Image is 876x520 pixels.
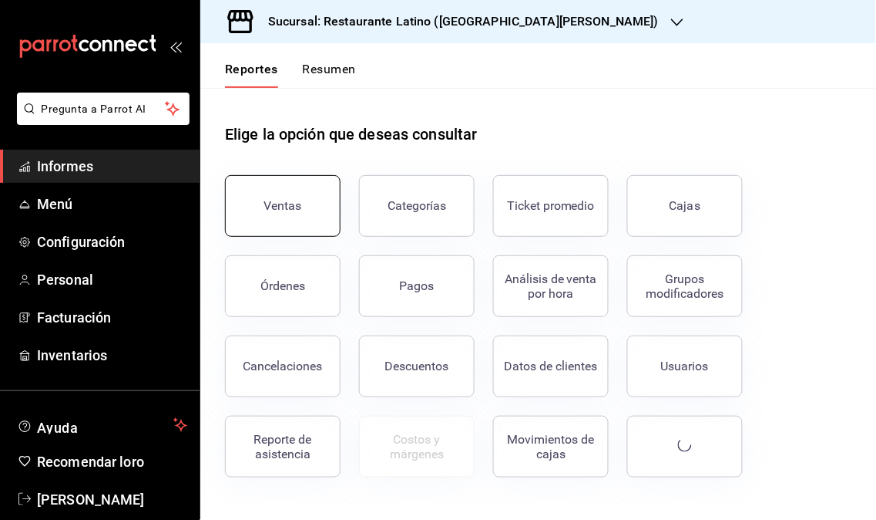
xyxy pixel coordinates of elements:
[493,255,609,317] button: Análisis de venta por hora
[661,359,709,373] div: Usuarios
[637,272,733,301] div: Grupos modificadores
[37,454,144,470] font: Recomendar loro
[493,416,609,478] button: Movimientos de cajas
[225,416,341,478] button: Reporte de asistencia
[505,359,598,373] div: Datos de clientes
[627,175,743,237] a: Cajas
[359,416,475,478] button: Contrata inventarios para ver este reporte
[17,93,190,125] button: Pregunta a Parrot AI
[303,62,356,88] button: Resumen
[503,432,599,461] div: Movimientos de cajas
[37,347,107,363] font: Inventarios
[37,196,73,212] font: Menú
[627,255,743,317] button: Grupos modificadores
[37,234,126,250] font: Configuración
[359,175,475,237] button: Categorías
[670,197,701,215] div: Cajas
[359,336,475,397] button: Descuentos
[225,336,341,397] button: Cancelaciones
[359,255,475,317] button: Pagos
[627,336,743,397] button: Usuarios
[225,62,356,88] div: navigation tabs
[37,309,111,326] font: Facturación
[243,359,323,373] div: Cancelaciones
[369,432,465,461] div: Costos y márgenes
[235,432,331,461] div: Reporte de asistencia
[493,336,609,397] button: Datos de clientes
[225,255,341,317] button: Órdenes
[37,420,79,436] font: Ayuda
[260,279,305,293] div: Órdenes
[493,175,609,237] button: Ticket promedio
[225,175,341,237] button: Ventas
[225,123,478,146] h1: Elige la opción que deseas consultar
[400,279,435,293] div: Pagos
[503,272,599,301] div: Análisis de venta por hora
[11,112,190,128] a: Pregunta a Parrot AI
[37,272,93,288] font: Personal
[385,359,449,373] div: Descuentos
[264,198,302,213] div: Ventas
[37,158,93,174] font: Informes
[507,198,595,213] div: Ticket promedio
[225,62,278,88] button: Reportes
[37,491,145,508] font: [PERSON_NAME]
[169,40,182,52] button: abrir_cajón_menú
[42,103,146,115] font: Pregunta a Parrot AI
[256,12,659,31] h3: Sucursal: Restaurante Latino ([GEOGRAPHIC_DATA][PERSON_NAME])
[388,198,446,213] div: Categorías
